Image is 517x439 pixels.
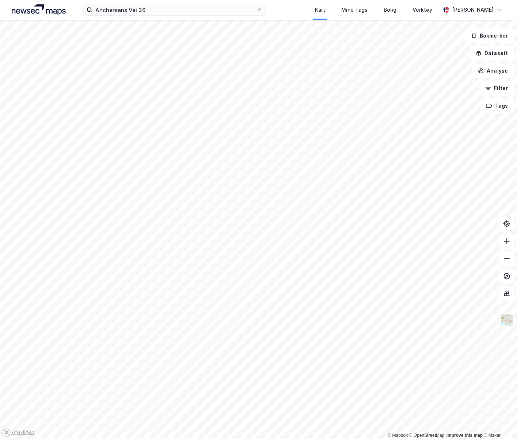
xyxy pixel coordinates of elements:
a: Improve this map [446,433,483,438]
button: Datasett [470,46,514,61]
input: Søk på adresse, matrikkel, gårdeiere, leietakere eller personer [92,4,256,15]
div: Bolig [384,5,396,14]
a: Mapbox [388,433,408,438]
div: Mine Tags [341,5,368,14]
button: Analyse [472,63,514,78]
img: Z [500,313,514,327]
div: Verktøy [413,5,432,14]
button: Filter [479,81,514,96]
div: [PERSON_NAME] [452,5,494,14]
button: Tags [480,99,514,113]
button: Bokmerker [465,28,514,43]
a: OpenStreetMap [409,433,445,438]
div: Kart [315,5,325,14]
a: Mapbox homepage [2,428,34,437]
iframe: Chat Widget [480,404,517,439]
img: logo.a4113a55bc3d86da70a041830d287a7e.svg [12,4,66,15]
